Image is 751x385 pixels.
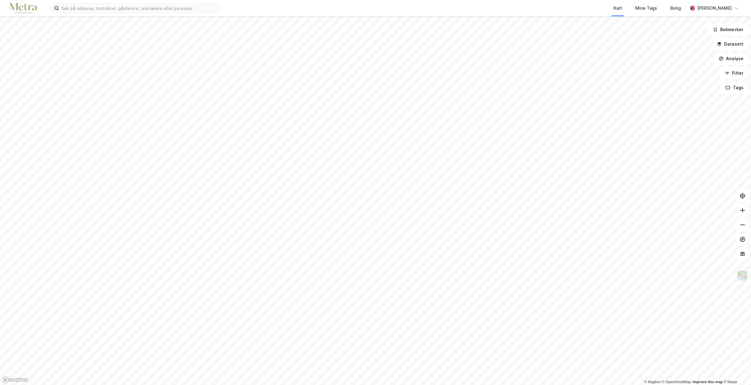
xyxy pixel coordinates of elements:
button: Datasett [712,38,749,50]
div: Mine Tags [635,5,657,12]
button: Analyse [714,53,749,65]
a: Mapbox [644,380,661,384]
a: OpenStreetMap [662,380,691,384]
div: Bolig [670,5,681,12]
iframe: Chat Widget [721,356,751,385]
button: Bokmerker [708,24,749,36]
div: [PERSON_NAME] [697,5,732,12]
button: Filter [720,67,749,79]
a: Mapbox homepage [2,376,28,383]
a: Improve this map [693,380,723,384]
img: metra-logo.256734c3b2bbffee19d4.png [10,3,37,14]
input: Søk på adresse, matrikkel, gårdeiere, leietakere eller personer [59,4,220,13]
button: Tags [720,82,749,94]
img: Z [737,270,748,281]
div: Kontrollprogram for chat [721,356,751,385]
div: Kart [614,5,622,12]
